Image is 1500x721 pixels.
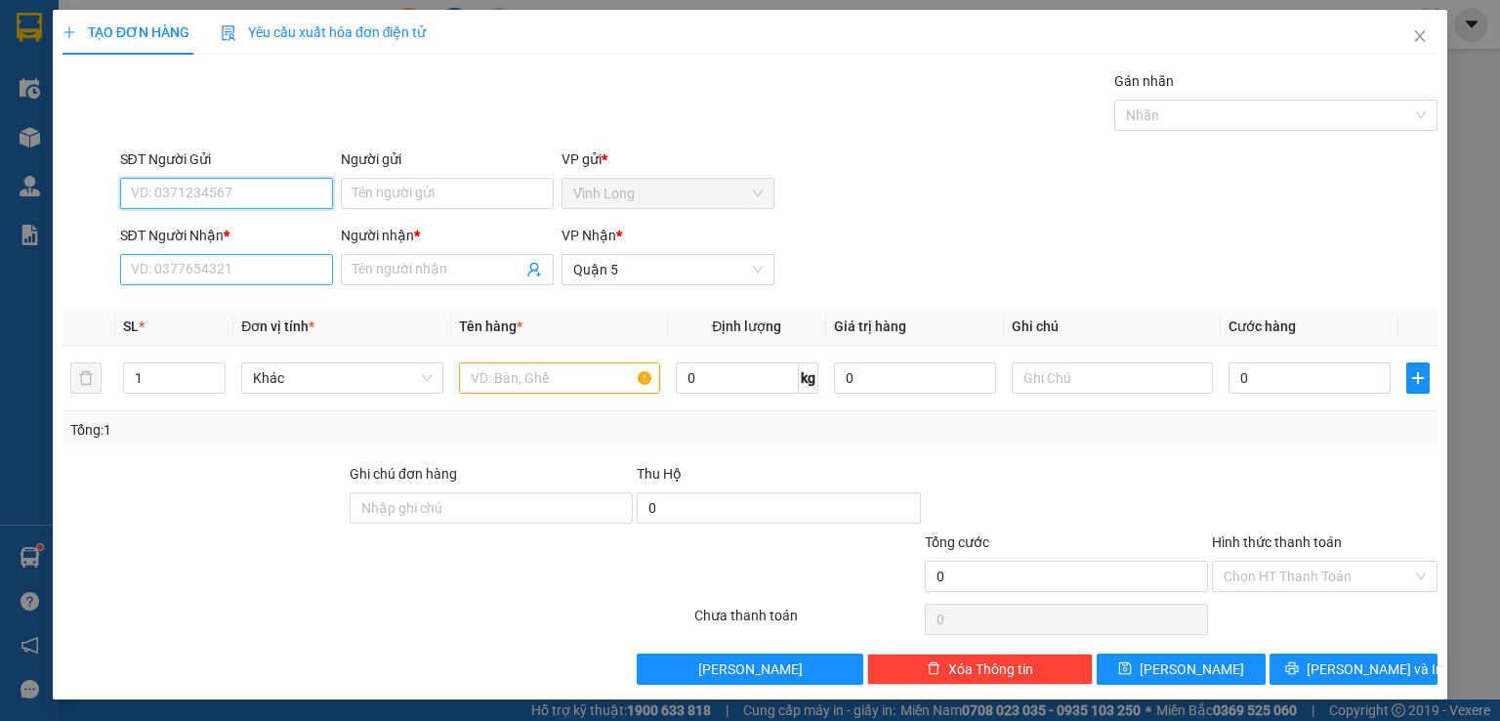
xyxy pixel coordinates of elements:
[637,654,862,685] button: [PERSON_NAME]
[1229,318,1296,334] span: Cước hàng
[120,148,333,170] div: SĐT Người Gửi
[1412,28,1428,44] span: close
[123,318,139,334] span: SL
[948,658,1033,680] span: Xóa Thông tin
[350,466,457,482] label: Ghi chú đơn hàng
[562,148,774,170] div: VP gửi
[1307,658,1443,680] span: [PERSON_NAME] và In
[350,492,633,524] input: Ghi chú đơn hàng
[1407,370,1429,386] span: plus
[459,362,660,394] input: VD: Bàn, Ghế
[70,362,102,394] button: delete
[253,363,431,393] span: Khác
[1097,654,1266,685] button: save[PERSON_NAME]
[834,318,906,334] span: Giá trị hàng
[927,661,940,677] span: delete
[1114,73,1174,89] label: Gán nhãn
[341,148,554,170] div: Người gửi
[221,24,427,40] span: Yêu cầu xuất hóa đơn điện tử
[925,534,989,550] span: Tổng cước
[1118,661,1132,677] span: save
[1393,10,1447,64] button: Close
[1270,654,1438,685] button: printer[PERSON_NAME] và In
[70,419,580,441] div: Tổng: 1
[562,228,616,243] span: VP Nhận
[1004,308,1221,346] th: Ghi chú
[1140,658,1244,680] span: [PERSON_NAME]
[241,318,314,334] span: Đơn vị tính
[1406,362,1430,394] button: plus
[698,658,803,680] span: [PERSON_NAME]
[1285,661,1299,677] span: printer
[526,262,542,277] span: user-add
[1212,534,1342,550] label: Hình thức thanh toán
[120,225,333,246] div: SĐT Người Nhận
[341,225,554,246] div: Người nhận
[573,179,763,208] span: Vĩnh Long
[62,25,76,39] span: plus
[712,318,781,334] span: Định lượng
[834,362,996,394] input: 0
[692,605,922,639] div: Chưa thanh toán
[799,362,818,394] span: kg
[62,24,189,40] span: TẠO ĐƠN HÀNG
[221,25,236,41] img: icon
[573,255,763,284] span: Quận 5
[459,318,522,334] span: Tên hàng
[637,466,682,482] span: Thu Hộ
[1012,362,1213,394] input: Ghi Chú
[867,654,1093,685] button: deleteXóa Thông tin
